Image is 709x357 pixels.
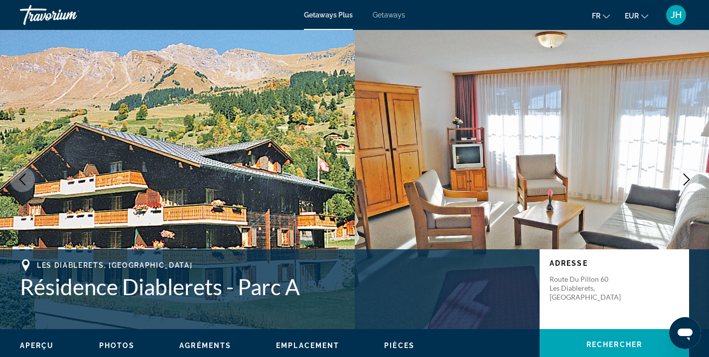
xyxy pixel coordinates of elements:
span: Rechercher [586,341,642,349]
iframe: Bouton de lancement de la fenêtre de messagerie [669,317,701,349]
button: Change language [592,8,610,23]
span: Photos [99,342,135,350]
button: Change currency [625,8,648,23]
p: Route du Pillon 60 Les Diablerets, [GEOGRAPHIC_DATA] [550,275,629,302]
button: Photos [99,341,135,350]
h1: Résidence Diablerets - Parc A [20,274,530,300]
a: Getaways Plus [304,11,353,19]
span: fr [592,12,600,20]
span: Les Diablerets, [GEOGRAPHIC_DATA] [37,261,192,269]
span: Aperçu [20,342,54,350]
button: Pièces [384,341,415,350]
p: Adresse [550,259,679,267]
button: Next image [674,167,699,192]
span: Pièces [384,342,415,350]
span: JH [671,10,682,20]
button: User Menu [663,4,689,25]
span: Emplacement [276,342,339,350]
button: Agréments [179,341,231,350]
button: Previous image [10,167,35,192]
button: Emplacement [276,341,339,350]
a: Travorium [20,2,120,28]
button: Aperçu [20,341,54,350]
span: EUR [625,12,639,20]
span: Agréments [179,342,231,350]
a: Getaways [373,11,405,19]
